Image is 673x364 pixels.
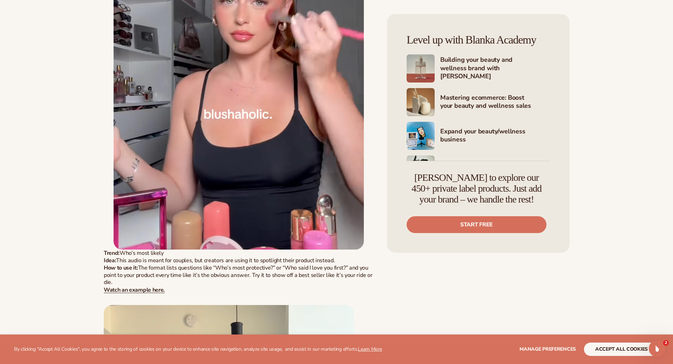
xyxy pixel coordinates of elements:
[584,343,659,356] button: accept all cookies
[14,346,382,352] p: By clicking "Accept All Cookies", you agree to the storing of cookies on your device to enhance s...
[104,257,116,264] span: Idea:
[440,56,550,81] h4: Building your beauty and wellness brand with [PERSON_NAME]
[407,216,546,233] a: Start free
[407,155,435,184] img: Shopify Image 10
[407,155,550,184] a: Shopify Image 10 Marketing your beauty and wellness brand 101
[407,54,550,82] a: Shopify Image 7 Building your beauty and wellness brand with [PERSON_NAME]
[663,340,669,346] span: 2
[407,122,550,150] a: Shopify Image 9 Expand your beauty/wellness business
[407,54,435,82] img: Shopify Image 7
[104,286,165,294] a: Watch an example here.
[649,340,666,357] iframe: Intercom live chat
[440,127,550,145] h4: Expand your beauty/wellness business
[407,88,435,116] img: Shopify Image 8
[407,122,435,150] img: Shopify Image 9
[407,172,546,205] h4: [PERSON_NAME] to explore our 450+ private label products. Just add your brand – we handle the rest!
[104,249,120,257] strong: Trend:
[519,343,576,356] button: Manage preferences
[407,34,550,46] h4: Level up with Blanka Academy
[519,346,576,352] span: Manage preferences
[358,346,382,352] a: Learn More
[407,88,550,116] a: Shopify Image 8 Mastering ecommerce: Boost your beauty and wellness sales
[104,264,138,272] strong: How to use it:
[440,94,550,111] h4: Mastering ecommerce: Boost your beauty and wellness sales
